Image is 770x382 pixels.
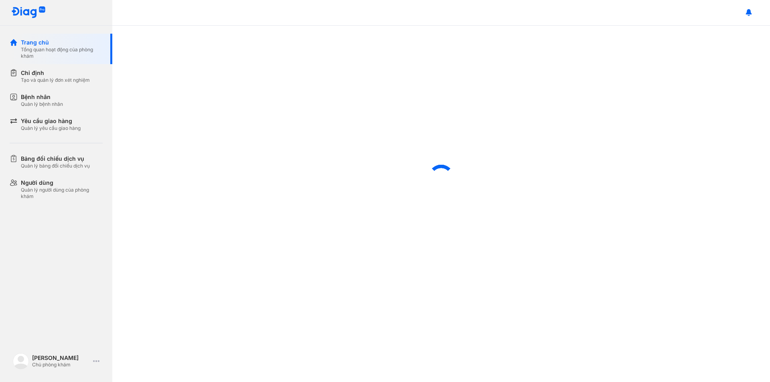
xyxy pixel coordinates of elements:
[21,101,63,107] div: Quản lý bệnh nhân
[21,155,90,163] div: Bảng đối chiếu dịch vụ
[21,117,81,125] div: Yêu cầu giao hàng
[13,353,29,369] img: logo
[21,187,103,200] div: Quản lý người dùng của phòng khám
[21,163,90,169] div: Quản lý bảng đối chiếu dịch vụ
[21,125,81,131] div: Quản lý yêu cầu giao hàng
[11,6,46,19] img: logo
[21,46,103,59] div: Tổng quan hoạt động của phòng khám
[21,69,90,77] div: Chỉ định
[32,354,90,362] div: [PERSON_NAME]
[21,77,90,83] div: Tạo và quản lý đơn xét nghiệm
[21,179,103,187] div: Người dùng
[32,362,90,368] div: Chủ phòng khám
[21,93,63,101] div: Bệnh nhân
[21,38,103,46] div: Trang chủ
